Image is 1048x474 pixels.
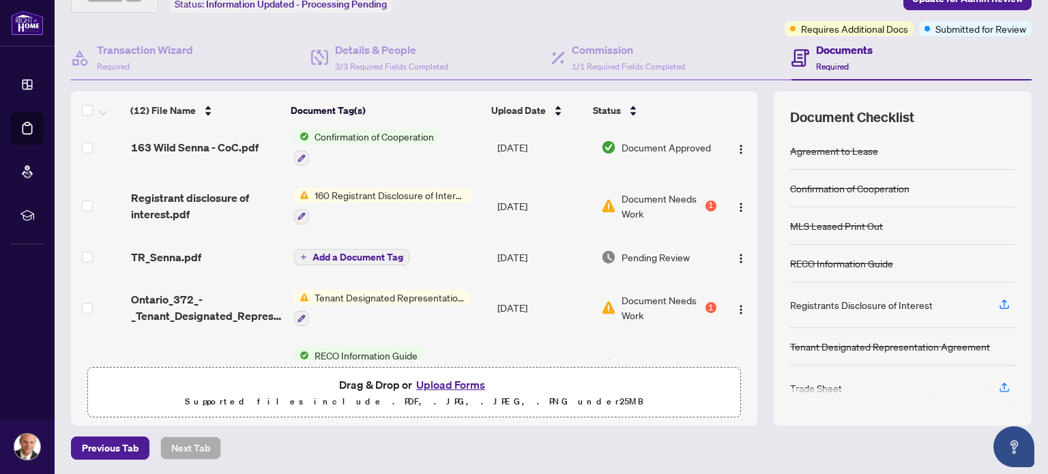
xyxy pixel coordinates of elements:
td: [DATE] [492,177,596,235]
img: Logo [736,304,746,315]
td: [DATE] [492,337,596,396]
span: Document Approved [622,359,711,374]
span: Drag & Drop orUpload FormsSupported files include .PDF, .JPG, .JPEG, .PNG under25MB [88,368,740,418]
span: Required [97,61,130,72]
img: Document Status [601,198,616,213]
button: Next Tab [160,436,221,460]
p: Supported files include .PDF, .JPG, .JPEG, .PNG under 25 MB [96,394,732,410]
button: Logo [730,195,752,217]
h4: Commission [572,42,685,58]
span: Add a Document Tag [312,252,403,262]
img: Document Status [601,359,616,374]
td: [DATE] [492,235,596,279]
h4: Documents [816,42,873,58]
div: Tenant Designated Representation Agreement [790,339,990,354]
th: Status [587,91,712,130]
th: (12) File Name [125,91,285,130]
span: RECO Information Guide [309,348,423,363]
span: Ontario_372_-_Tenant_Designated_Representation_Agreement_-_Authority_for_Lease_or_Purchase.pdf [131,291,283,324]
th: Document Tag(s) [285,91,486,130]
span: Document Needs Work [622,293,702,323]
button: Add a Document Tag [294,249,409,265]
button: Status Icon160 Registrant Disclosure of Interest - Acquisition ofProperty [294,188,471,224]
button: Add a Document Tag [294,248,409,266]
span: Document Checklist [790,108,914,127]
span: RECO_Information_Guide.pdf [131,358,278,374]
div: Registrants Disclosure of Interest [790,297,933,312]
div: RECO Information Guide [790,256,893,271]
span: Pending Review [622,250,690,265]
h4: Transaction Wizard [97,42,193,58]
span: Confirmation of Cooperation [309,129,439,144]
span: Document Needs Work [622,191,702,221]
div: 1 [705,302,716,313]
td: [DATE] [492,279,596,338]
button: Logo [730,297,752,319]
span: Status [593,103,621,118]
img: Document Status [601,140,616,155]
div: Agreement to Lease [790,143,878,158]
img: Logo [736,144,746,155]
div: Confirmation of Cooperation [790,181,909,196]
span: plus [300,254,307,261]
span: 163 Wild Senna - CoC.pdf [131,139,259,155]
div: Trade Sheet [790,381,842,396]
img: Status Icon [294,290,309,305]
button: Logo [730,355,752,377]
h4: Details & People [335,42,448,58]
button: Logo [730,246,752,268]
img: logo [11,10,44,35]
button: Status IconTenant Designated Representation Agreement [294,290,471,327]
span: Submitted for Review [935,21,1026,36]
img: Status Icon [294,129,309,144]
span: Previous Tab [82,437,139,459]
img: Document Status [601,300,616,315]
td: [DATE] [492,118,596,177]
button: Previous Tab [71,436,149,460]
button: Logo [730,136,752,158]
span: Document Approved [622,140,711,155]
img: Logo [736,202,746,213]
img: Logo [736,253,746,264]
button: Open asap [993,426,1034,467]
span: (12) File Name [130,103,196,118]
span: Registrant disclosure of interest.pdf [131,190,283,222]
span: Upload Date [491,103,546,118]
span: Tenant Designated Representation Agreement [309,290,471,305]
span: TR_Senna.pdf [131,249,201,265]
img: Document Status [601,250,616,265]
span: 3/3 Required Fields Completed [335,61,448,72]
span: 160 Registrant Disclosure of Interest - Acquisition ofProperty [309,188,471,203]
img: Status Icon [294,348,309,363]
span: Requires Additional Docs [801,21,908,36]
button: Status IconConfirmation of Cooperation [294,129,439,166]
span: 1/1 Required Fields Completed [572,61,685,72]
th: Upload Date [486,91,587,130]
button: Upload Forms [412,376,489,394]
div: MLS Leased Print Out [790,218,883,233]
span: Required [816,61,849,72]
img: Profile Icon [14,434,40,460]
div: 1 [705,201,716,211]
img: Status Icon [294,188,309,203]
button: Status IconRECO Information Guide [294,348,423,385]
span: Drag & Drop or [339,376,489,394]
